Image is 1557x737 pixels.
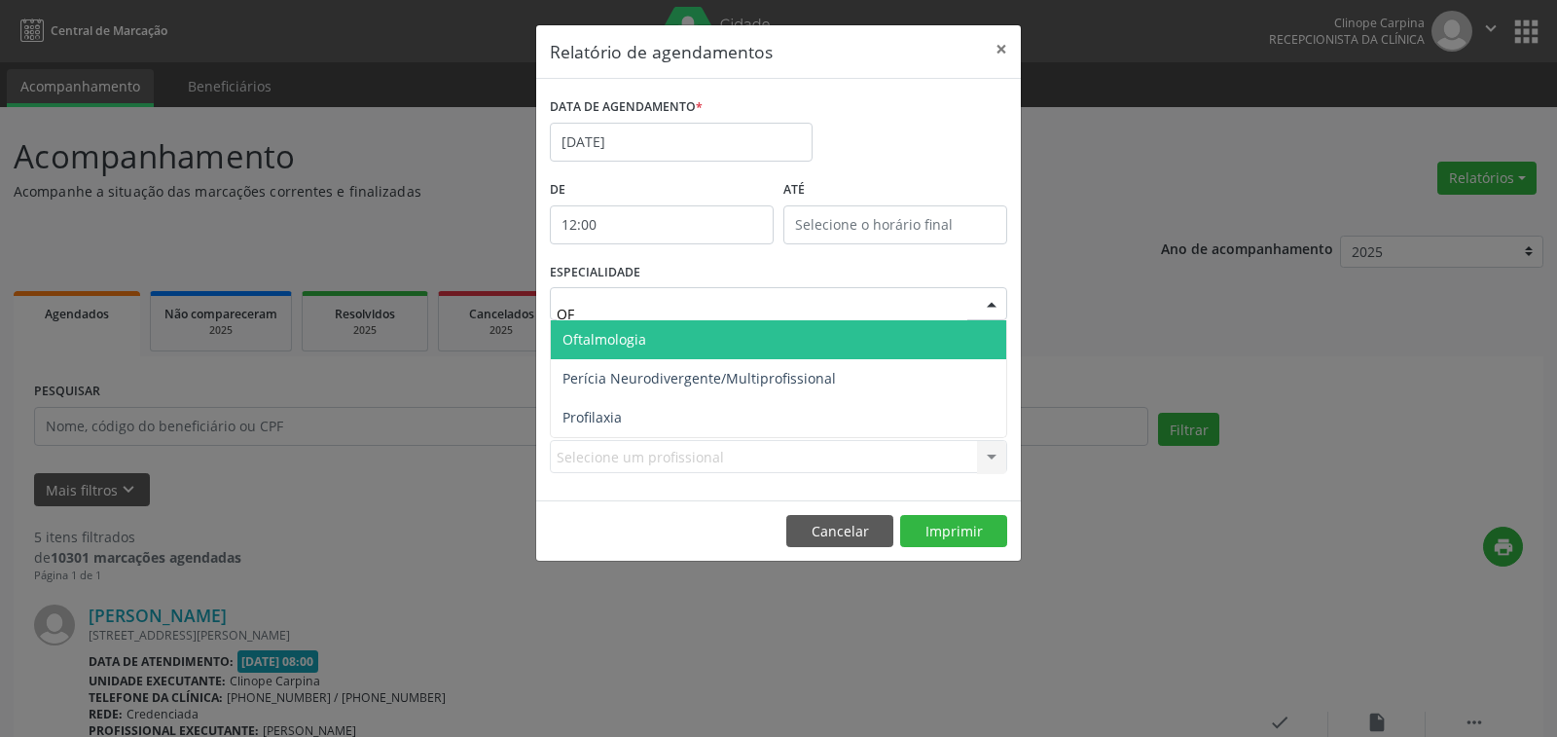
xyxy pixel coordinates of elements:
button: Cancelar [786,515,893,548]
button: Close [982,25,1021,73]
input: Selecione o horário inicial [550,205,774,244]
span: Profilaxia [562,408,622,426]
input: Selecione uma data ou intervalo [550,123,813,162]
h5: Relatório de agendamentos [550,39,773,64]
input: Selecione o horário final [783,205,1007,244]
button: Imprimir [900,515,1007,548]
span: Oftalmologia [562,330,646,349]
span: Perícia Neurodivergente/Multiprofissional [562,369,836,387]
label: ESPECIALIDADE [550,258,640,288]
label: ATÉ [783,175,1007,205]
label: DATA DE AGENDAMENTO [550,92,703,123]
input: Seleciona uma especialidade [557,294,967,333]
label: De [550,175,774,205]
